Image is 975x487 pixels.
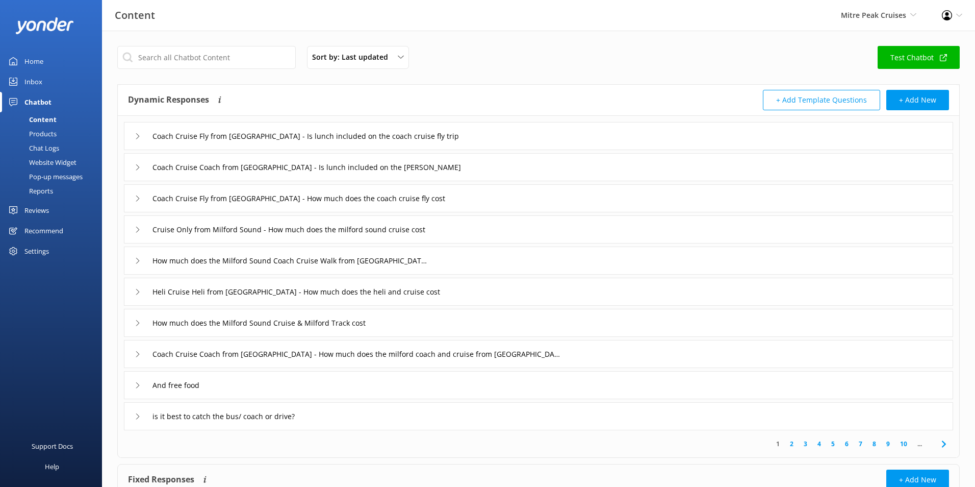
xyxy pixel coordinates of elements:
[895,439,912,449] a: 10
[763,90,880,110] button: + Add Template Questions
[24,71,42,92] div: Inbox
[799,439,812,449] a: 3
[6,112,57,127] div: Content
[32,436,73,456] div: Support Docs
[826,439,840,449] a: 5
[24,221,63,241] div: Recommend
[785,439,799,449] a: 2
[878,46,960,69] a: Test Chatbot
[912,439,927,449] span: ...
[6,155,76,169] div: Website Widget
[24,241,49,261] div: Settings
[6,127,102,141] a: Products
[6,184,102,198] a: Reports
[812,439,826,449] a: 4
[881,439,895,449] a: 9
[6,155,102,169] a: Website Widget
[6,141,102,155] a: Chat Logs
[6,184,53,198] div: Reports
[15,17,74,34] img: yonder-white-logo.png
[115,7,155,23] h3: Content
[886,90,949,110] button: + Add New
[771,439,785,449] a: 1
[6,169,83,184] div: Pop-up messages
[117,46,296,69] input: Search all Chatbot Content
[45,456,59,477] div: Help
[841,10,906,20] span: Mitre Peak Cruises
[6,127,57,141] div: Products
[24,51,43,71] div: Home
[6,169,102,184] a: Pop-up messages
[6,112,102,127] a: Content
[312,52,394,63] span: Sort by: Last updated
[867,439,881,449] a: 8
[840,439,854,449] a: 6
[24,92,52,112] div: Chatbot
[854,439,867,449] a: 7
[6,141,59,155] div: Chat Logs
[128,90,209,110] h4: Dynamic Responses
[24,200,49,221] div: Reviews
